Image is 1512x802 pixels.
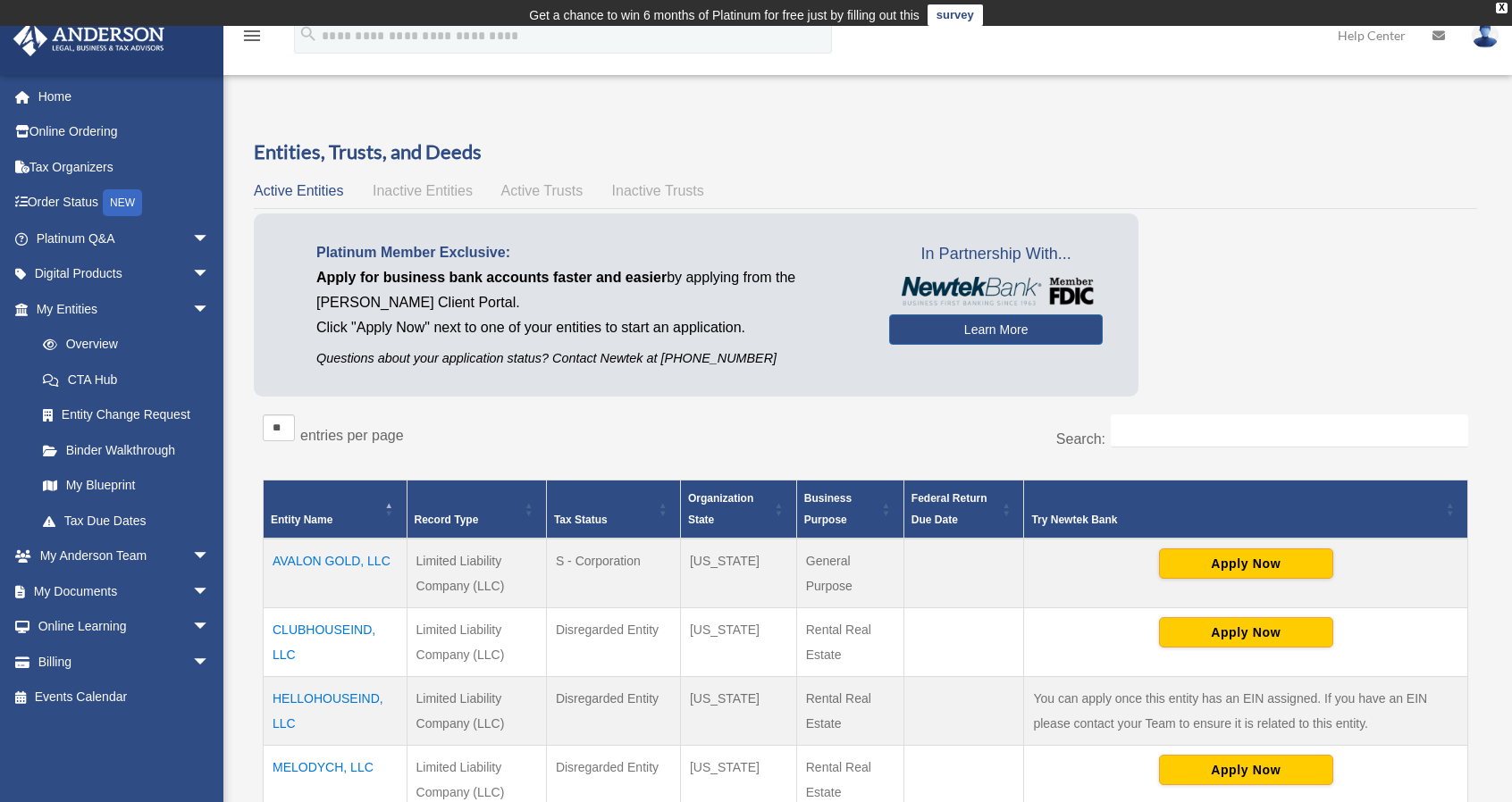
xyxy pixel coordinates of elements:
[316,265,862,315] p: by applying from the [PERSON_NAME] Client Portal.
[680,677,796,746] td: [US_STATE]
[13,609,237,645] a: Online Learningarrow_drop_down
[264,480,407,539] th: Entity Name: Activate to invert sorting
[1159,755,1333,785] button: Apply Now
[1159,617,1333,647] button: Apply Now
[13,185,237,221] a: Order StatusNEW
[13,114,237,150] a: Online Ordering
[889,314,1103,345] a: Learn More
[25,468,228,504] a: My Blueprint
[796,480,903,539] th: Business Purpose: Activate to sort
[612,183,704,198] span: Inactive Trusts
[554,514,608,526] span: Tax Status
[911,492,987,526] span: Federal Return Due Date
[103,189,142,216] div: NEW
[796,677,903,746] td: Rental Real Estate
[241,31,263,46] a: menu
[192,539,228,575] span: arrow_drop_down
[13,644,237,680] a: Billingarrow_drop_down
[192,291,228,328] span: arrow_drop_down
[8,21,170,56] img: Anderson Advisors Platinum Portal
[680,608,796,677] td: [US_STATE]
[415,514,479,526] span: Record Type
[804,492,852,526] span: Business Purpose
[316,240,862,265] p: Platinum Member Exclusive:
[546,480,680,539] th: Tax Status: Activate to sort
[13,221,237,256] a: Platinum Q&Aarrow_drop_down
[192,609,228,646] span: arrow_drop_down
[796,608,903,677] td: Rental Real Estate
[680,480,796,539] th: Organization State: Activate to sort
[254,138,1477,166] h3: Entities, Trusts, and Deeds
[903,480,1024,539] th: Federal Return Due Date: Activate to sort
[680,539,796,608] td: [US_STATE]
[264,608,407,677] td: CLUBHOUSEIND, LLC
[1031,509,1441,530] div: Try Newtek Bank
[13,79,237,114] a: Home
[546,539,680,608] td: S - Corporation
[241,25,263,46] i: menu
[13,256,237,292] a: Digital Productsarrow_drop_down
[13,291,228,327] a: My Entitiesarrow_drop_down
[316,347,862,370] p: Questions about your application status? Contact Newtek at [PHONE_NUMBER]
[546,608,680,677] td: Disregarded Entity
[1024,677,1468,746] td: You can apply once this entity has an EIN assigned. If you have an EIN please contact your Team t...
[192,573,228,610] span: arrow_drop_down
[25,362,228,397] a: CTA Hub
[25,397,228,433] a: Entity Change Request
[264,539,407,608] td: AVALON GOLD, LLC
[264,677,407,746] td: HELLOHOUSEIND, LLC
[300,428,404,443] label: entries per page
[13,149,237,185] a: Tax Organizers
[254,183,343,198] span: Active Entities
[1056,431,1105,447] label: Search:
[298,24,318,44] i: search
[928,4,983,26] a: survey
[13,573,237,609] a: My Documentsarrow_drop_down
[271,514,332,526] span: Entity Name
[889,240,1103,269] span: In Partnership With...
[192,221,228,257] span: arrow_drop_down
[1024,480,1468,539] th: Try Newtek Bank : Activate to sort
[1472,22,1499,48] img: User Pic
[192,644,228,681] span: arrow_drop_down
[546,677,680,746] td: Disregarded Entity
[25,327,219,363] a: Overview
[407,539,546,608] td: Limited Liability Company (LLC)
[316,270,667,285] span: Apply for business bank accounts faster and easier
[898,277,1094,305] img: NewtekBankLogoSM.png
[1159,548,1333,579] button: Apply Now
[796,539,903,608] td: General Purpose
[192,256,228,293] span: arrow_drop_down
[688,492,753,526] span: Organization State
[13,680,237,715] a: Events Calendar
[316,315,862,340] p: Click "Apply Now" next to one of your entities to start an application.
[373,183,473,198] span: Inactive Entities
[407,480,546,539] th: Record Type: Activate to sort
[501,183,584,198] span: Active Trusts
[13,539,237,574] a: My Anderson Teamarrow_drop_down
[25,432,228,468] a: Binder Walkthrough
[407,677,546,746] td: Limited Liability Company (LLC)
[529,4,920,26] div: Get a chance to win 6 months of Platinum for free just by filling out this
[407,608,546,677] td: Limited Liability Company (LLC)
[1496,3,1508,13] div: close
[25,503,228,539] a: Tax Due Dates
